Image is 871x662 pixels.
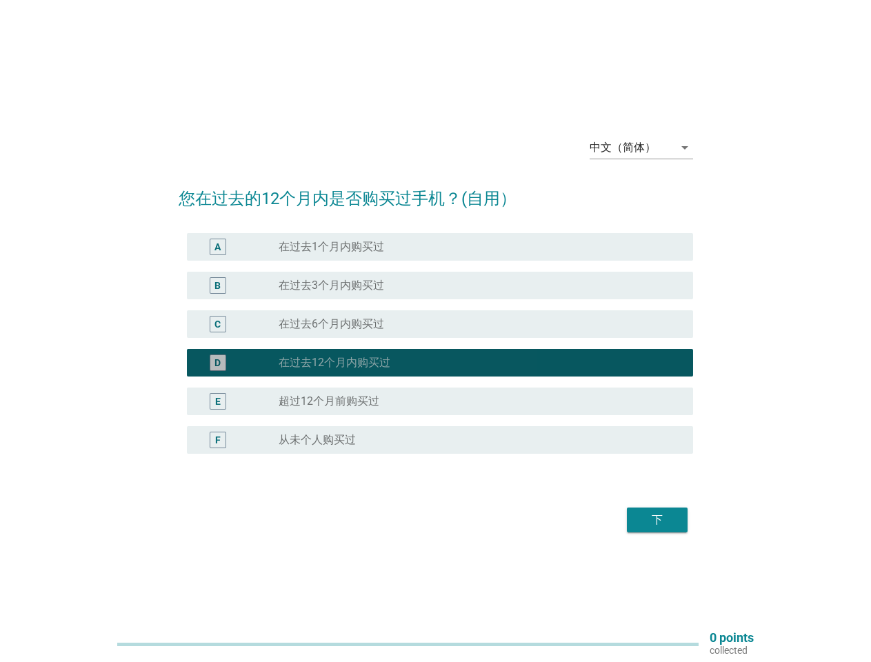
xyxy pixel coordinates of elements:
[279,317,384,331] label: 在过去6个月内购买过
[214,356,221,370] div: D
[279,433,356,447] label: 从未个人购买过
[677,139,693,156] i: arrow_drop_down
[590,141,656,154] div: 中文（简体）
[627,508,688,532] button: 下
[214,279,221,293] div: B
[710,632,754,644] p: 0 points
[214,317,221,332] div: C
[710,644,754,656] p: collected
[279,356,390,370] label: 在过去12个月内购买过
[638,512,677,528] div: 下
[279,240,384,254] label: 在过去1个月内购买过
[279,279,384,292] label: 在过去3个月内购买过
[214,240,221,254] div: A
[279,394,379,408] label: 超过12个月前购买过
[179,172,693,211] h2: 您在过去的12个月内是否购买过手机？(自用）
[215,433,221,448] div: F
[215,394,221,409] div: E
